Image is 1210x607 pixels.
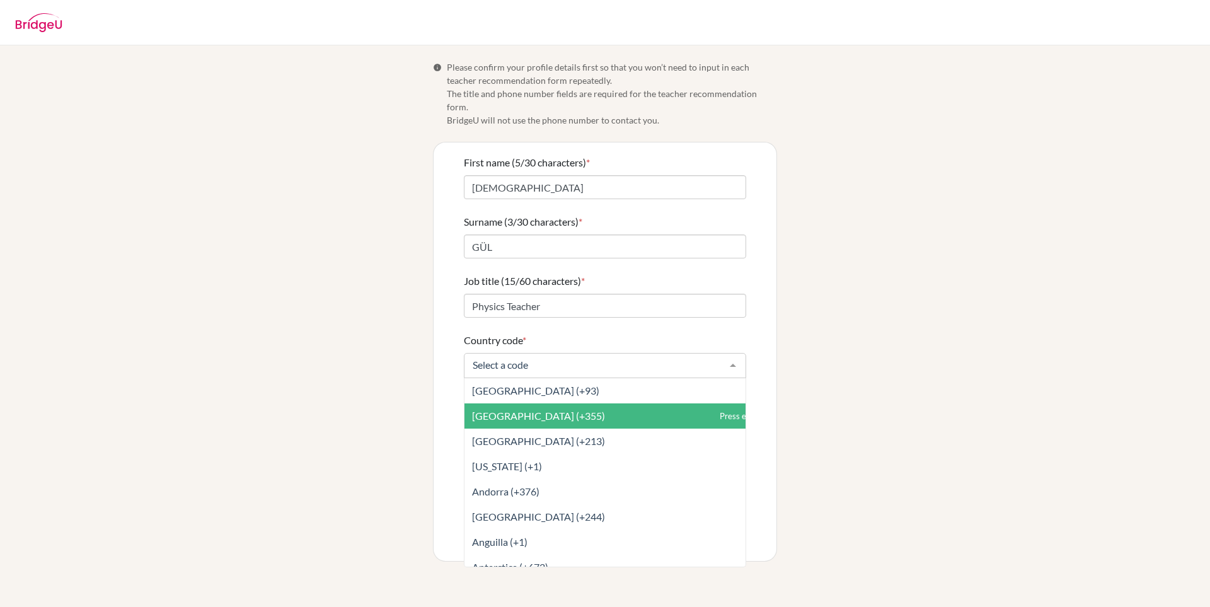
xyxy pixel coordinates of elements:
[447,61,777,127] span: Please confirm your profile details first so that you won’t need to input in each teacher recomme...
[472,410,605,422] span: [GEOGRAPHIC_DATA] (+355)
[433,63,442,72] span: Info
[472,384,599,396] span: [GEOGRAPHIC_DATA] (+93)
[472,460,542,472] span: [US_STATE] (+1)
[15,13,62,32] img: BridgeU logo
[472,536,527,548] span: Anguilla (+1)
[464,214,582,229] label: Surname (3/30 characters)
[464,294,746,318] input: Enter your job title
[464,234,746,258] input: Enter your surname
[472,561,548,573] span: Antarctica (+672)
[472,435,605,447] span: [GEOGRAPHIC_DATA] (+213)
[464,274,585,289] label: Job title (15/60 characters)
[472,511,605,523] span: [GEOGRAPHIC_DATA] (+244)
[464,155,590,170] label: First name (5/30 characters)
[470,359,720,371] input: Select a code
[472,485,539,497] span: Andorra (+376)
[464,333,526,348] label: Country code
[464,175,746,199] input: Enter your first name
